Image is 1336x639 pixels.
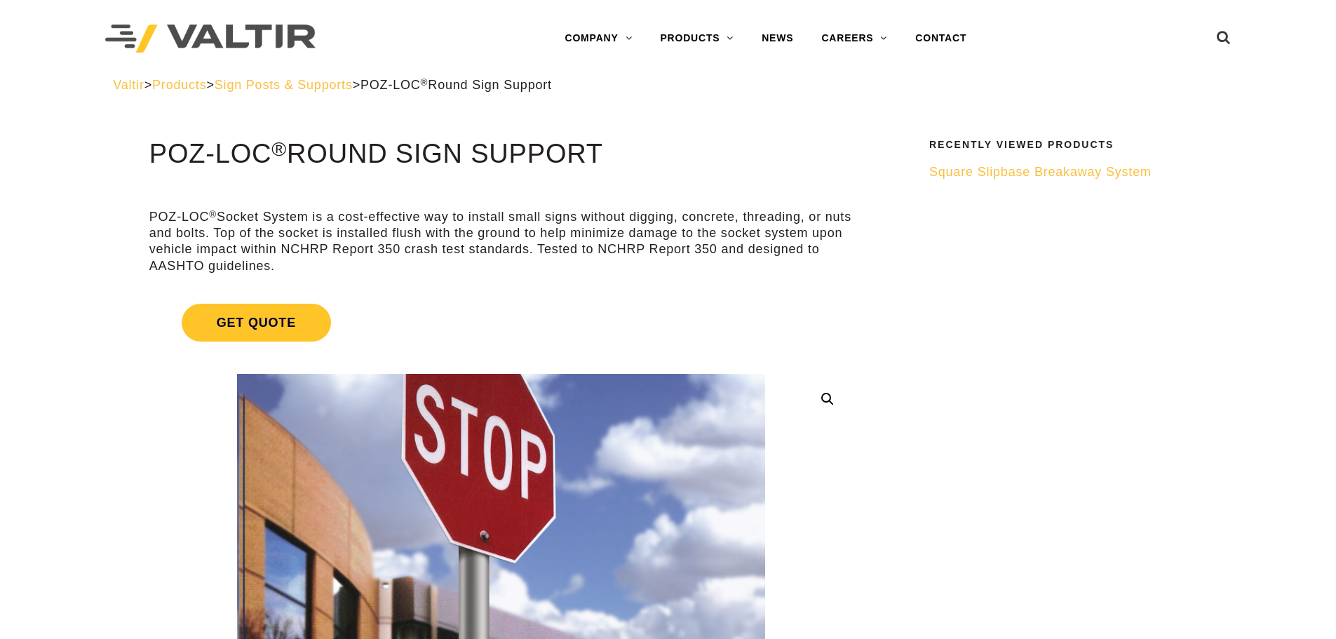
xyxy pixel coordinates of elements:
[929,165,1152,179] span: Square Slipbase Breakaway System
[152,78,206,92] a: Products
[929,140,1214,150] h2: Recently Viewed Products
[360,78,552,92] span: POZ-LOC Round Sign Support
[901,25,980,53] a: CONTACT
[182,304,331,342] span: Get Quote
[209,209,217,220] sup: ®
[149,287,853,358] a: Get Quote
[271,137,287,160] sup: ®
[929,164,1214,180] a: Square Slipbase Breakaway System
[646,25,748,53] a: PRODUCTS
[149,140,853,169] h1: POZ-LOC Round Sign Support
[748,25,807,53] a: NEWS
[807,25,901,53] a: CAREERS
[421,77,429,88] sup: ®
[551,25,646,53] a: COMPANY
[113,77,1223,93] div: > > >
[215,78,353,92] a: Sign Posts & Supports
[113,78,144,92] a: Valtir
[105,25,316,53] img: Valtir
[149,209,853,275] p: POZ-LOC Socket System is a cost-effective way to install small signs without digging, concrete, t...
